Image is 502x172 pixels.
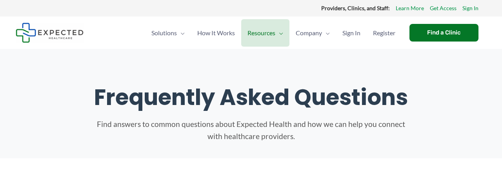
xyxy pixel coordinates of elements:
[191,19,241,47] a: How It Works
[275,19,283,47] span: Menu Toggle
[24,84,478,110] h1: Frequently Asked Questions
[367,19,402,47] a: Register
[430,3,457,13] a: Get Access
[151,19,177,47] span: Solutions
[322,19,330,47] span: Menu Toggle
[289,19,336,47] a: CompanyMenu Toggle
[296,19,322,47] span: Company
[145,19,191,47] a: SolutionsMenu Toggle
[145,19,402,47] nav: Primary Site Navigation
[396,3,424,13] a: Learn More
[16,23,84,43] img: Expected Healthcare Logo - side, dark font, small
[462,3,478,13] a: Sign In
[94,118,408,142] p: Find answers to common questions about Expected Health and how we can help you connect with healt...
[241,19,289,47] a: ResourcesMenu Toggle
[321,5,390,11] strong: Providers, Clinics, and Staff:
[336,19,367,47] a: Sign In
[197,19,235,47] span: How It Works
[373,19,395,47] span: Register
[342,19,360,47] span: Sign In
[177,19,185,47] span: Menu Toggle
[409,24,478,42] a: Find a Clinic
[247,19,275,47] span: Resources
